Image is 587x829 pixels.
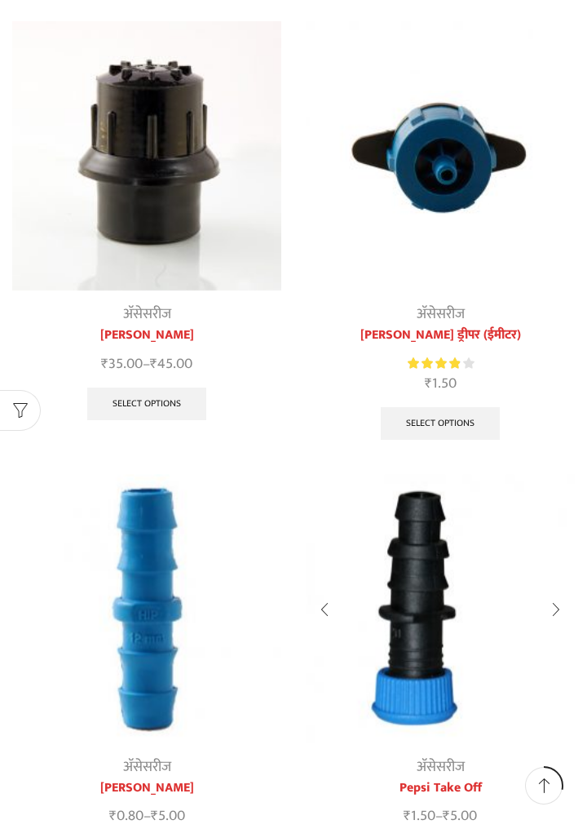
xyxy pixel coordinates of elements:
span: ₹ [404,804,411,828]
a: अ‍ॅसेसरीज [123,302,171,326]
bdi: 1.50 [404,804,435,828]
bdi: 35.00 [101,352,143,376]
span: ₹ [425,371,432,396]
a: [PERSON_NAME] ड्रीपर (ईमीटर) [306,326,575,345]
a: [PERSON_NAME] [12,778,281,798]
span: ₹ [150,352,157,376]
img: Lateral-Joiner-12-MM [12,474,281,743]
bdi: 0.80 [109,804,143,828]
img: हिरा ओनलाईन ड्रीपर (ईमीटर) [306,21,575,290]
span: ₹ [151,804,158,828]
bdi: 5.00 [151,804,185,828]
span: – [306,805,575,827]
a: Select options for “हिरा ओनलाईन ड्रीपर (ईमीटर)” [381,407,500,440]
span: ₹ [443,804,450,828]
a: अ‍ॅसेसरीज [417,755,465,779]
div: Rated 4.00 out of 5 [408,355,474,372]
a: अ‍ॅसेसरीज [123,755,171,779]
bdi: 5.00 [443,804,477,828]
img: pepsi take up [306,474,575,743]
bdi: 45.00 [150,352,192,376]
bdi: 1.50 [425,371,457,396]
a: [PERSON_NAME] [12,326,281,345]
span: – [12,353,281,375]
span: – [12,805,281,827]
a: अ‍ॅसेसरीज [417,302,465,326]
img: Flush valve [12,21,281,290]
span: ₹ [109,804,117,828]
span: ₹ [101,352,108,376]
a: Pepsi Take Off [306,778,575,798]
a: Select options for “फ्लश व्हाॅल्व” [87,388,206,420]
span: Rated out of 5 [408,355,461,372]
